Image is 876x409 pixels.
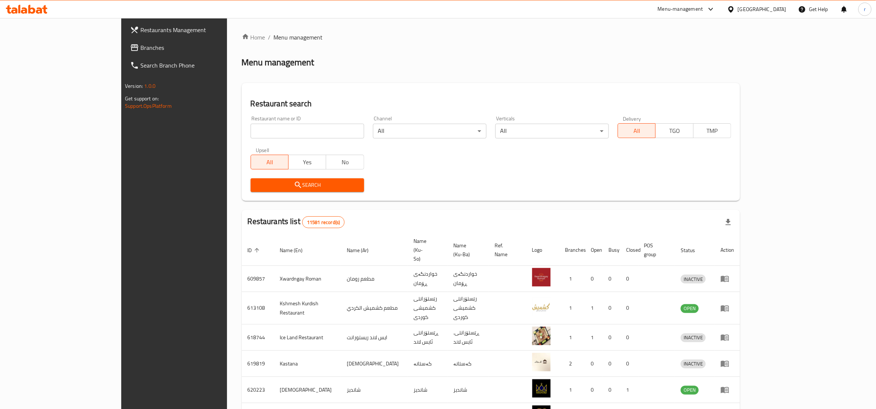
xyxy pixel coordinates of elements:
[347,246,378,255] span: Name (Ar)
[655,123,693,138] button: TGO
[280,246,313,255] span: Name (En)
[715,234,740,266] th: Action
[697,126,728,136] span: TMP
[681,304,699,313] div: OPEN
[302,216,345,228] div: Total records count
[864,5,866,13] span: r
[585,377,603,403] td: 0
[559,292,585,324] td: 1
[408,324,448,351] td: ڕێستۆرانتی ئایس لاند
[658,5,703,14] div: Menu-management
[738,5,786,13] div: [GEOGRAPHIC_DATA]
[124,56,268,74] a: Search Branch Phone
[681,275,706,283] span: INACTIVE
[274,351,341,377] td: Kastana
[408,377,448,403] td: شانديز
[242,56,314,68] h2: Menu management
[585,234,603,266] th: Open
[248,246,262,255] span: ID
[585,324,603,351] td: 1
[603,324,621,351] td: 0
[448,324,489,351] td: .ڕێستۆرانتی ئایس لاند
[559,377,585,403] td: 1
[720,385,734,394] div: Menu
[618,123,656,138] button: All
[251,98,731,109] h2: Restaurant search
[532,268,551,286] img: Xwardngay Roman
[621,377,638,403] td: 1
[292,157,323,168] span: Yes
[720,333,734,342] div: Menu
[124,39,268,56] a: Branches
[341,351,408,377] td: [DEMOGRAPHIC_DATA]
[495,124,609,138] div: All
[621,234,638,266] th: Closed
[125,81,143,91] span: Version:
[341,266,408,292] td: مطعم رومان
[251,155,289,169] button: All
[256,147,269,152] label: Upsell
[585,292,603,324] td: 1
[719,213,737,231] div: Export file
[144,81,156,91] span: 1.0.0
[140,25,262,34] span: Restaurants Management
[251,178,364,192] button: Search
[681,275,706,283] div: INACTIVE
[268,33,271,42] li: /
[495,241,517,259] span: Ref. Name
[248,216,345,228] h2: Restaurants list
[124,21,268,39] a: Restaurants Management
[644,241,666,259] span: POS group
[603,292,621,324] td: 0
[448,351,489,377] td: کەستانە
[603,234,621,266] th: Busy
[329,157,361,168] span: No
[256,181,358,190] span: Search
[532,353,551,371] img: Kastana
[408,292,448,324] td: رێستۆرانتی کشمیشى كوردى
[603,377,621,403] td: 0
[408,351,448,377] td: کەستانە
[448,292,489,324] td: رێستۆرانتی کشمیشى كوردى
[681,360,706,368] span: INACTIVE
[532,327,551,345] img: Ice Land Restaurant
[254,157,286,168] span: All
[681,386,699,394] span: OPEN
[720,359,734,368] div: Menu
[448,266,489,292] td: خواردنگەی ڕۆمان
[720,304,734,313] div: Menu
[585,266,603,292] td: 0
[621,126,653,136] span: All
[623,116,641,121] label: Delivery
[532,379,551,398] img: Shandiz
[125,94,159,103] span: Get support on:
[274,292,341,324] td: Kshmesh Kurdish Restaurant
[413,237,439,263] span: Name (Ku-So)
[408,266,448,292] td: خواردنگەی ڕۆمان
[681,333,706,342] span: INACTIVE
[373,124,486,138] div: All
[341,324,408,351] td: ايس لاند ريستورانت
[140,61,262,70] span: Search Branch Phone
[326,155,364,169] button: No
[532,298,551,316] img: Kshmesh Kurdish Restaurant
[448,377,489,403] td: شانديز
[621,266,638,292] td: 0
[242,33,740,42] nav: breadcrumb
[454,241,480,259] span: Name (Ku-Ba)
[681,304,699,313] span: OPEN
[621,324,638,351] td: 0
[140,43,262,52] span: Branches
[125,101,172,111] a: Support.OpsPlatform
[603,266,621,292] td: 0
[274,377,341,403] td: [DEMOGRAPHIC_DATA]
[559,234,585,266] th: Branches
[621,351,638,377] td: 0
[621,292,638,324] td: 0
[251,124,364,138] input: Search for restaurant name or ID..
[559,324,585,351] td: 1
[681,333,706,342] div: INACTIVE
[341,377,408,403] td: شانديز
[693,123,731,138] button: TMP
